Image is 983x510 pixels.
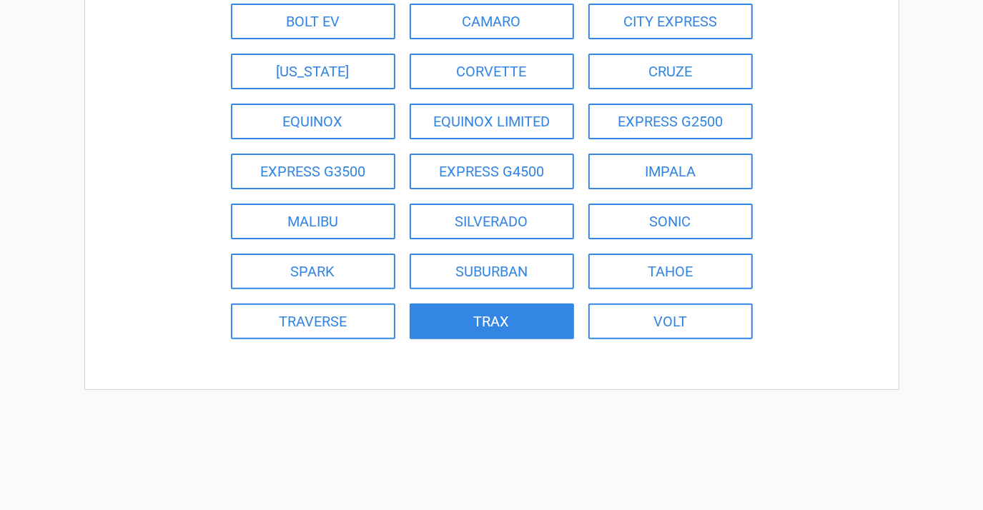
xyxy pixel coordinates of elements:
[231,104,395,139] a: EQUINOX
[410,254,574,289] a: SUBURBAN
[410,54,574,89] a: CORVETTE
[588,54,753,89] a: CRUZE
[588,104,753,139] a: EXPRESS G2500
[231,154,395,189] a: EXPRESS G3500
[231,304,395,339] a: TRAVERSE
[588,254,753,289] a: TAHOE
[410,304,574,339] a: TRAX
[410,4,574,39] a: CAMARO
[231,54,395,89] a: [US_STATE]
[410,154,574,189] a: EXPRESS G4500
[588,154,753,189] a: IMPALA
[410,104,574,139] a: EQUINOX LIMITED
[231,204,395,239] a: MALIBU
[588,4,753,39] a: CITY EXPRESS
[588,304,753,339] a: VOLT
[410,204,574,239] a: SILVERADO
[231,4,395,39] a: BOLT EV
[231,254,395,289] a: SPARK
[588,204,753,239] a: SONIC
